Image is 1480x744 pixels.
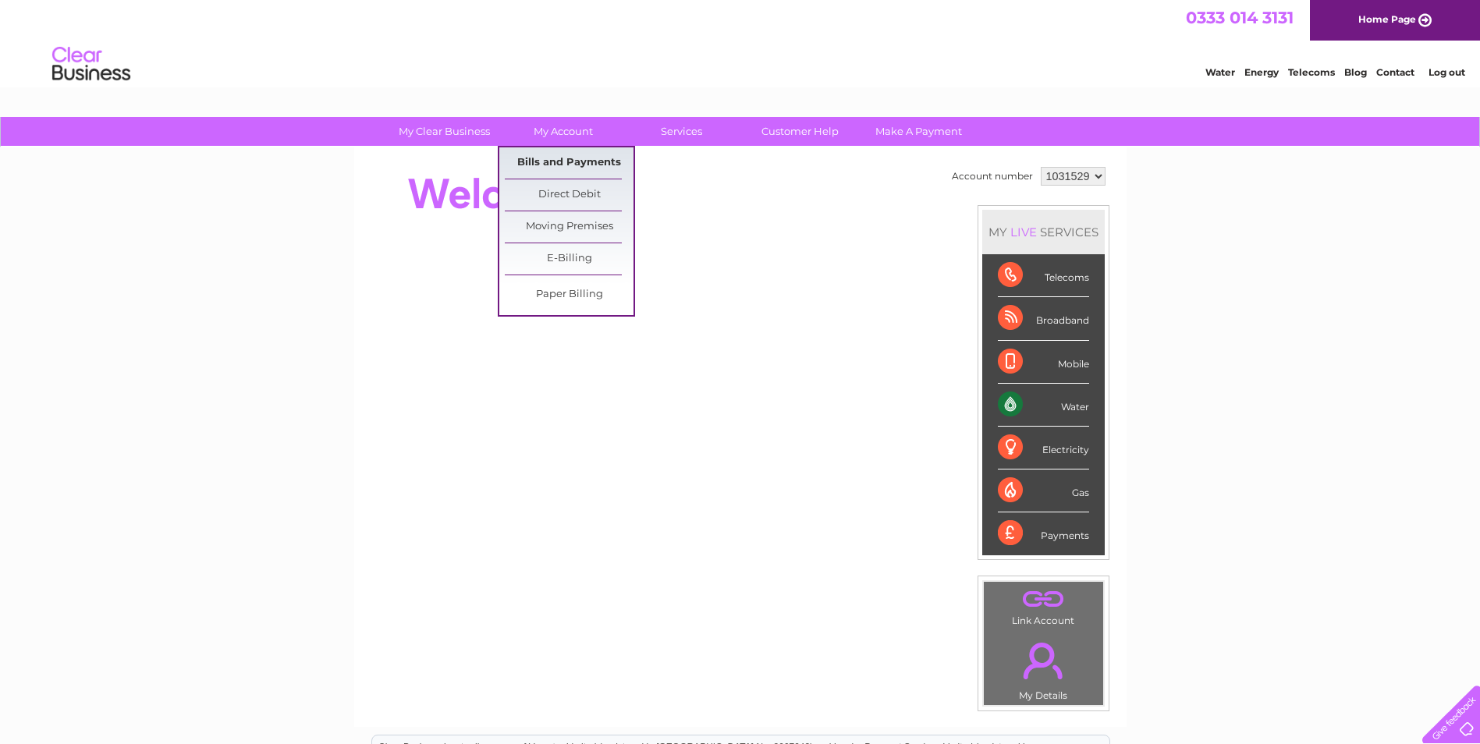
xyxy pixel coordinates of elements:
[372,9,1109,76] div: Clear Business is a trading name of Verastar Limited (registered in [GEOGRAPHIC_DATA] No. 3667643...
[1288,66,1335,78] a: Telecoms
[505,243,634,275] a: E-Billing
[1344,66,1367,78] a: Blog
[1007,225,1040,239] div: LIVE
[948,163,1037,190] td: Account number
[505,179,634,211] a: Direct Debit
[998,384,1089,427] div: Water
[1429,66,1465,78] a: Log out
[854,117,983,146] a: Make A Payment
[1205,66,1235,78] a: Water
[505,147,634,179] a: Bills and Payments
[998,297,1089,340] div: Broadband
[983,629,1104,706] td: My Details
[988,586,1099,613] a: .
[998,341,1089,384] div: Mobile
[505,279,634,310] a: Paper Billing
[1376,66,1414,78] a: Contact
[982,210,1105,254] div: MY SERVICES
[380,117,509,146] a: My Clear Business
[998,254,1089,297] div: Telecoms
[499,117,627,146] a: My Account
[617,117,746,146] a: Services
[505,211,634,243] a: Moving Premises
[1244,66,1279,78] a: Energy
[988,633,1099,688] a: .
[983,581,1104,630] td: Link Account
[998,427,1089,469] div: Electricity
[51,41,131,88] img: logo.png
[998,469,1089,512] div: Gas
[736,117,864,146] a: Customer Help
[1186,8,1294,27] a: 0333 014 3131
[998,512,1089,554] div: Payments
